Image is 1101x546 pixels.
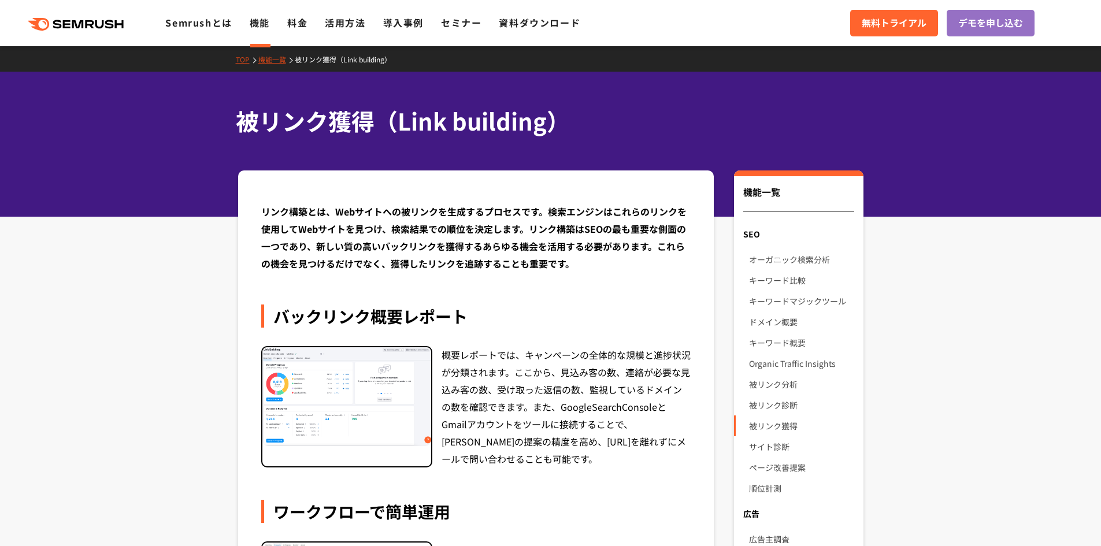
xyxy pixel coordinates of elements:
[236,54,258,64] a: TOP
[743,185,854,211] div: 機能一覧
[947,10,1035,36] a: デモを申し込む
[441,16,481,29] a: セミナー
[442,346,691,467] div: 概要レポートでは、キャンペーンの全体的な規模と進捗状況が分類されます。ここから、見込み客の数、連絡が必要な見込み客の数、受け取った返信の数、監視しているドメインの数を確認できます。また、Goog...
[295,54,400,64] a: 被リンク獲得（Link building）
[734,224,863,244] div: SEO
[262,347,431,446] img: バックリンク概要レポート
[749,415,854,436] a: 被リンク獲得
[325,16,365,29] a: 活用方法
[749,270,854,291] a: キーワード比較
[734,503,863,524] div: 広告
[749,332,854,353] a: キーワード概要
[749,311,854,332] a: ドメイン概要
[165,16,232,29] a: Semrushとは
[499,16,580,29] a: 資料ダウンロード
[261,500,691,523] div: ワークフローで簡単運用
[850,10,938,36] a: 無料トライアル
[250,16,270,29] a: 機能
[261,203,691,272] div: リンク構築とは、Webサイトへの被リンクを生成するプロセスです。検索エンジンはこれらのリンクを使用してWebサイトを見つけ、検索結果での順位を決定します。リンク構築はSEOの最も重要な側面の一つ...
[749,249,854,270] a: オーガニック検索分析
[958,16,1023,31] span: デモを申し込む
[383,16,424,29] a: 導入事例
[258,54,295,64] a: 機能一覧
[749,353,854,374] a: Organic Traffic Insights
[749,436,854,457] a: サイト診断
[287,16,307,29] a: 料金
[749,291,854,311] a: キーワードマジックツール
[749,478,854,499] a: 順位計測
[749,395,854,415] a: 被リンク診断
[236,104,854,138] h1: 被リンク獲得（Link building）
[261,304,691,328] div: バックリンク概要レポート
[862,16,926,31] span: 無料トライアル
[749,457,854,478] a: ページ改善提案
[749,374,854,395] a: 被リンク分析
